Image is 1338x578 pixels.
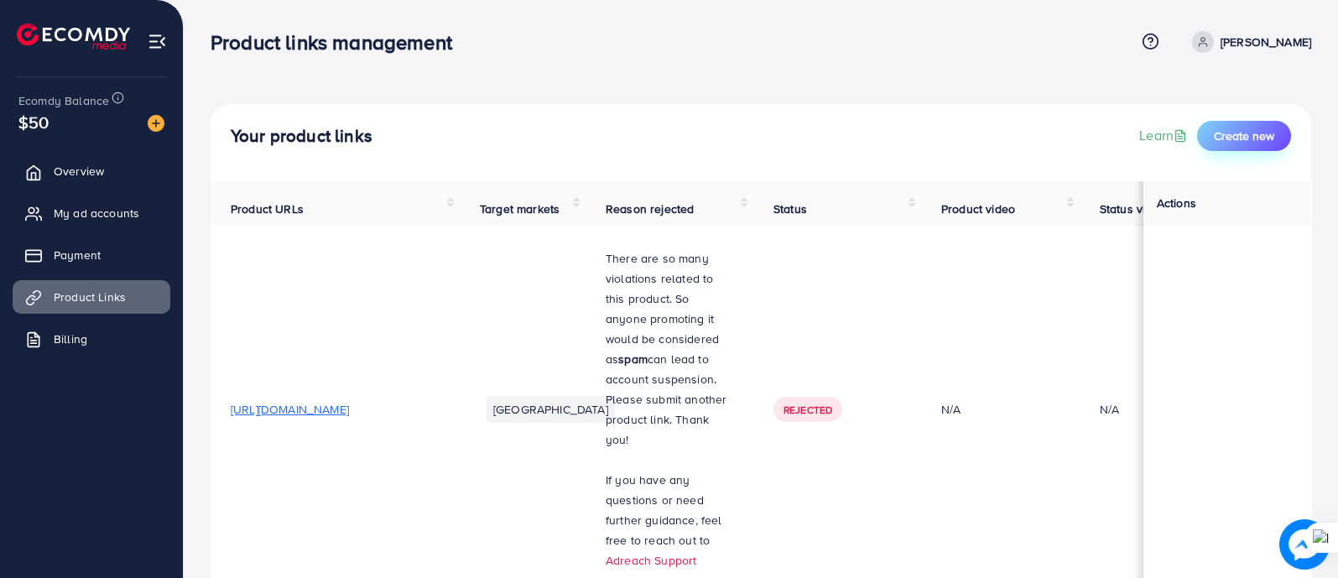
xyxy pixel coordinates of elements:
span: Product video [941,200,1015,217]
span: If you have any questions or need further guidance, feel free to reach out to [606,471,722,549]
a: [PERSON_NAME] [1185,31,1311,53]
a: Overview [13,154,170,188]
li: [GEOGRAPHIC_DATA] [487,396,615,423]
button: Create new [1197,121,1291,151]
a: Payment [13,238,170,272]
span: Actions [1157,195,1196,211]
p: [PERSON_NAME] [1221,32,1311,52]
span: [URL][DOMAIN_NAME] [231,401,349,418]
strong: spam [618,351,648,367]
h3: Product links management [211,30,466,55]
span: Status video [1100,200,1166,217]
img: logo [17,23,130,49]
span: Create new [1214,128,1274,144]
span: Billing [54,331,87,347]
span: $50 [18,110,49,134]
span: Overview [54,163,104,180]
span: Target markets [480,200,560,217]
span: Product Links [54,289,126,305]
img: image [148,115,164,132]
span: Payment [54,247,101,263]
span: Status [773,200,807,217]
a: Adreach Support [606,552,696,569]
img: menu [148,32,167,51]
span: My ad accounts [54,205,139,221]
span: Ecomdy Balance [18,92,109,109]
a: Billing [13,322,170,356]
span: can lead to account suspension. Please submit another product link. Thank you! [606,351,726,448]
div: N/A [941,401,1059,418]
a: Learn [1139,126,1190,145]
div: N/A [1100,401,1119,418]
span: Product URLs [231,200,304,217]
span: Reason rejected [606,200,694,217]
a: Product Links [13,280,170,314]
span: Rejected [784,403,832,417]
span: There are so many violations related to this product. So anyone promoting it would be considered as [606,250,719,367]
a: My ad accounts [13,196,170,230]
h4: Your product links [231,126,372,147]
img: image [1279,519,1330,570]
